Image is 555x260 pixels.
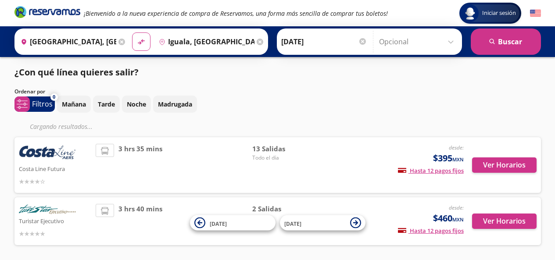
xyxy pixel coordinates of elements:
[479,9,519,18] span: Iniciar sesión
[190,215,276,231] button: [DATE]
[210,220,227,227] span: [DATE]
[118,204,162,239] span: 3 hrs 40 mins
[398,227,464,235] span: Hasta 12 pagos fijos
[14,96,55,112] button: 0Filtros
[127,100,146,109] p: Noche
[281,31,367,53] input: Elegir Fecha
[19,144,76,163] img: Costa Line Futura
[452,216,464,223] small: MXN
[398,167,464,175] span: Hasta 12 pagos fijos
[62,100,86,109] p: Mañana
[449,144,464,151] em: desde:
[17,31,116,53] input: Buscar Origen
[14,66,139,79] p: ¿Con qué línea quieres salir?
[379,31,458,53] input: Opcional
[280,215,365,231] button: [DATE]
[158,100,192,109] p: Madrugada
[32,99,53,109] p: Filtros
[449,204,464,211] em: desde:
[14,5,80,21] a: Brand Logo
[30,122,93,131] em: Cargando resultados ...
[471,28,541,55] button: Buscar
[84,9,388,18] em: ¡Bienvenido a la nueva experiencia de compra de Reservamos, una forma más sencilla de comprar tus...
[252,154,314,162] span: Todo el día
[53,93,55,101] span: 0
[252,204,314,214] span: 2 Salidas
[14,5,80,18] i: Brand Logo
[155,31,254,53] input: Buscar Destino
[93,96,120,113] button: Tarde
[19,215,92,226] p: Turistar Ejecutivo
[252,144,314,154] span: 13 Salidas
[19,204,76,216] img: Turistar Ejecutivo
[433,212,464,225] span: $460
[14,88,45,96] p: Ordenar por
[452,156,464,163] small: MXN
[153,96,197,113] button: Madrugada
[472,157,537,173] button: Ver Horarios
[122,96,151,113] button: Noche
[19,163,92,174] p: Costa Line Futura
[433,152,464,165] span: $395
[57,96,91,113] button: Mañana
[98,100,115,109] p: Tarde
[252,214,314,221] span: Mañana
[530,8,541,19] button: English
[118,144,162,186] span: 3 hrs 35 mins
[284,220,301,227] span: [DATE]
[472,214,537,229] button: Ver Horarios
